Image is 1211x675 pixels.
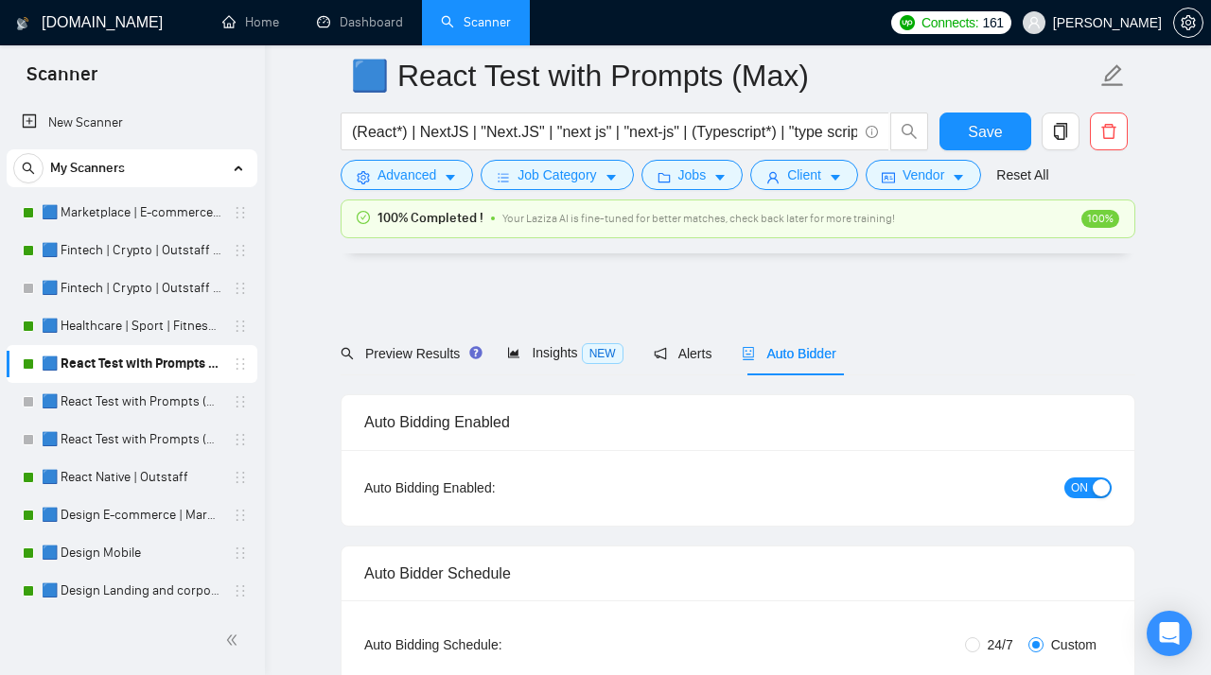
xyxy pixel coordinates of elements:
span: setting [1174,15,1202,30]
button: userClientcaret-down [750,160,858,190]
span: 24/7 [980,634,1021,655]
a: dashboardDashboard [317,14,403,30]
button: Save [939,112,1031,150]
span: Client [787,164,821,185]
span: ON [1071,477,1088,498]
span: Save [968,120,1002,144]
span: holder [233,432,248,447]
img: upwork-logo.png [900,15,915,30]
a: 🟦 React Test with Prompts (Mid Rates) [42,421,221,459]
span: 161 [982,12,1003,33]
div: Auto Bidder Schedule [364,546,1112,600]
span: notification [654,347,667,360]
span: Scanner [11,61,113,100]
img: logo [16,9,29,39]
span: holder [233,583,248,598]
span: NEW [582,343,623,364]
span: Custom [1044,634,1104,655]
span: search [891,123,927,140]
span: area-chart [507,346,520,359]
a: 🟦 React Native | Outstaff [42,459,221,496]
button: search [13,153,44,183]
a: 🟦 React Test with Prompts (High) [42,383,221,421]
a: 🟦 Design Landing and corporate [42,572,221,610]
span: Preview Results [341,346,477,361]
div: Auto Bidding Schedule: [364,634,613,655]
span: 100% Completed ! [377,208,483,229]
input: Search Freelance Jobs... [352,120,857,144]
span: edit [1100,63,1125,88]
span: Advanced [377,164,436,185]
span: Jobs [678,164,707,185]
span: Connects: [921,12,978,33]
span: copy [1043,123,1079,140]
div: Open Intercom Messenger [1147,611,1192,656]
span: Alerts [654,346,712,361]
span: double-left [225,631,244,649]
span: bars [497,170,510,184]
span: search [14,162,43,175]
span: check-circle [357,211,370,224]
button: delete [1090,112,1128,150]
span: Vendor [903,164,944,185]
a: homeHome [222,14,279,30]
button: barsJob Categorycaret-down [481,160,633,190]
div: Auto Bidding Enabled: [364,477,613,498]
button: folderJobscaret-down [641,160,744,190]
a: 🟦 Design E-commerce | Marketplace [42,496,221,534]
a: setting [1173,15,1203,30]
a: 🟦 Design Mobile [42,534,221,572]
span: holder [233,394,248,409]
span: holder [233,508,248,523]
span: caret-down [829,170,842,184]
a: 🟦 Fintech | Crypto | Outstaff (Max - High Rates) [42,232,221,269]
span: Job Category [518,164,596,185]
span: idcard [882,170,895,184]
span: Auto Bidder [742,346,835,361]
a: 🟦 Healthcare | Sport | Fitness | Outstaff [42,307,221,345]
button: settingAdvancedcaret-down [341,160,473,190]
div: Tooltip anchor [467,344,484,361]
span: user [1027,16,1041,29]
span: holder [233,319,248,334]
span: caret-down [952,170,965,184]
a: 🟦 Marketplace | E-commerce | Outstaff [42,194,221,232]
a: 🟦 React Test with Prompts (Max) [42,345,221,383]
input: Scanner name... [351,52,1097,99]
div: Auto Bidding Enabled [364,395,1112,449]
span: holder [233,356,248,372]
li: New Scanner [7,104,257,142]
span: info-circle [866,126,878,138]
span: caret-down [444,170,457,184]
span: holder [233,243,248,258]
button: idcardVendorcaret-down [866,160,981,190]
button: setting [1173,8,1203,38]
span: caret-down [713,170,727,184]
a: searchScanner [441,14,511,30]
button: copy [1042,112,1079,150]
a: New Scanner [22,104,242,142]
span: delete [1091,123,1127,140]
span: holder [233,545,248,561]
span: robot [742,347,755,360]
a: 🟦 Fintech | Crypto | Outstaff (Mid Rates) [42,269,221,307]
span: setting [357,170,370,184]
span: search [341,347,354,360]
span: user [766,170,780,184]
a: Reset All [996,164,1048,185]
span: Insights [507,345,623,360]
span: holder [233,281,248,296]
button: search [890,112,928,150]
span: Your Laziza AI is fine-tuned for better matches, check back later for more training! [502,212,895,225]
span: caret-down [605,170,618,184]
span: holder [233,470,248,485]
span: 100% [1081,210,1119,228]
span: holder [233,205,248,220]
span: My Scanners [50,149,125,187]
span: folder [658,170,671,184]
